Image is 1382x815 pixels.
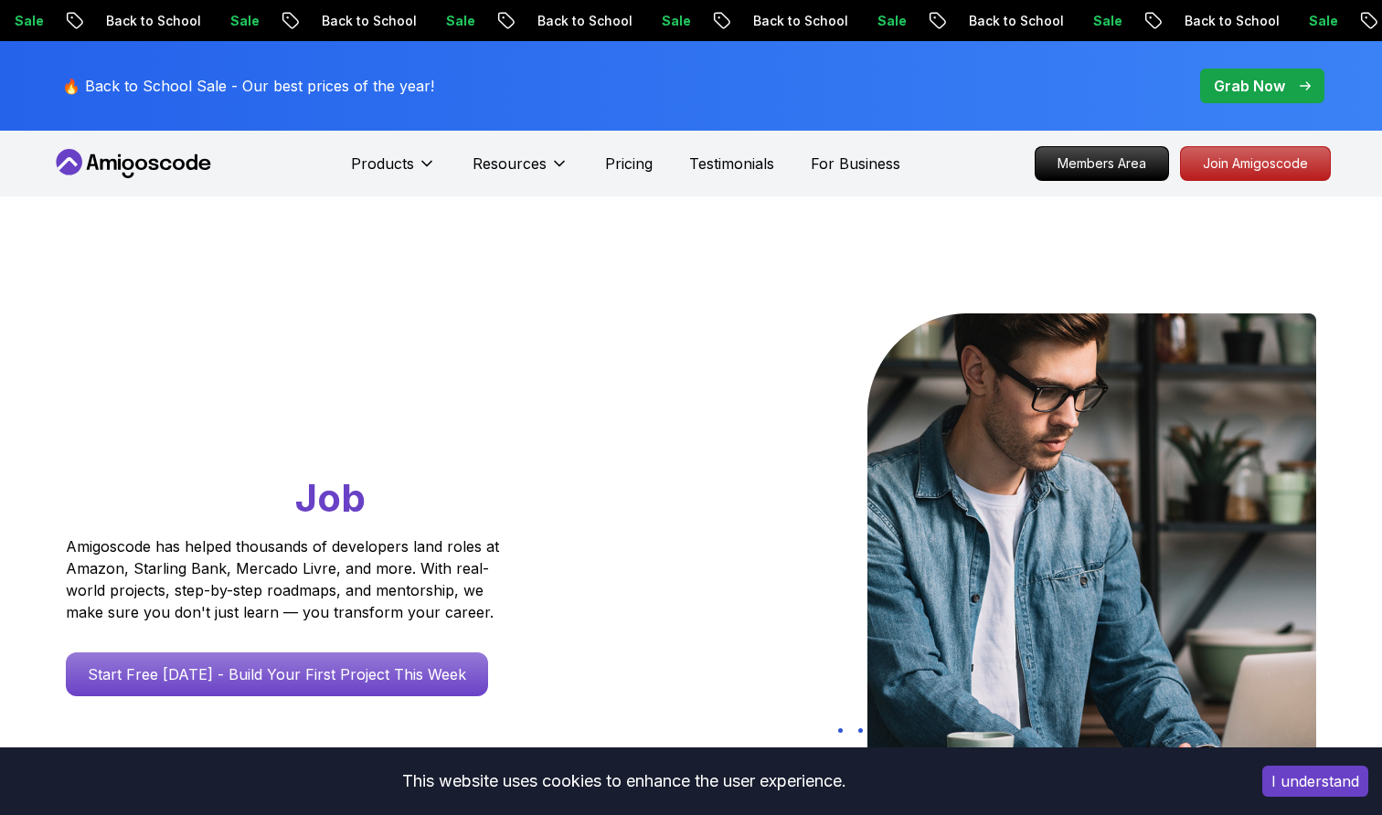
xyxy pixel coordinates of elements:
[1214,75,1285,97] p: Grab Now
[66,313,569,524] h1: Go From Learning to Hired: Master Java, Spring Boot & Cloud Skills That Get You the
[711,12,835,30] p: Back to School
[280,12,404,30] p: Back to School
[1035,146,1169,181] a: Members Area
[1262,766,1368,797] button: Accept cookies
[927,12,1051,30] p: Back to School
[64,12,188,30] p: Back to School
[1143,12,1267,30] p: Back to School
[295,474,366,521] span: Job
[605,153,653,175] a: Pricing
[351,153,414,175] p: Products
[1051,12,1110,30] p: Sale
[689,153,774,175] a: Testimonials
[1180,146,1331,181] a: Join Amigoscode
[404,12,462,30] p: Sale
[66,652,488,696] a: Start Free [DATE] - Build Your First Project This Week
[620,12,678,30] p: Sale
[811,153,900,175] a: For Business
[1036,147,1168,180] p: Members Area
[473,153,547,175] p: Resources
[14,761,1235,801] div: This website uses cookies to enhance the user experience.
[1267,12,1325,30] p: Sale
[867,313,1316,784] img: hero
[1181,147,1330,180] p: Join Amigoscode
[473,153,569,189] button: Resources
[188,12,247,30] p: Sale
[835,12,894,30] p: Sale
[66,535,505,623] p: Amigoscode has helped thousands of developers land roles at Amazon, Starling Bank, Mercado Livre,...
[62,75,434,97] p: 🔥 Back to School Sale - Our best prices of the year!
[351,153,436,189] button: Products
[495,12,620,30] p: Back to School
